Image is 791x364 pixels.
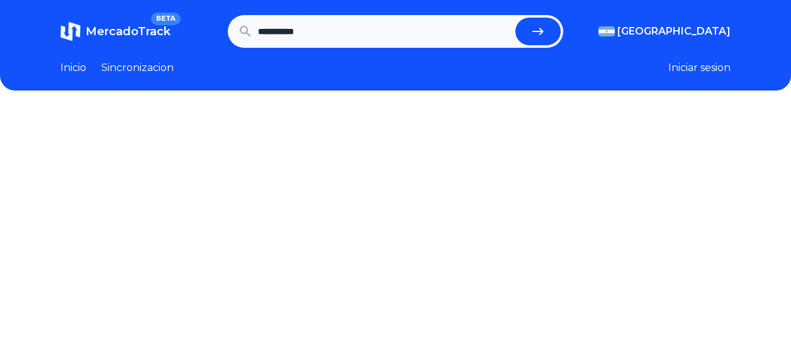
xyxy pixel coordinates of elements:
span: [GEOGRAPHIC_DATA] [617,24,731,39]
a: Inicio [60,60,86,75]
img: MercadoTrack [60,21,81,41]
button: Iniciar sesion [668,60,731,75]
span: MercadoTrack [86,25,171,38]
a: MercadoTrackBETA [60,21,171,41]
a: Sincronizacion [101,60,174,75]
button: [GEOGRAPHIC_DATA] [598,24,731,39]
img: Argentina [598,26,615,36]
span: BETA [151,13,181,25]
